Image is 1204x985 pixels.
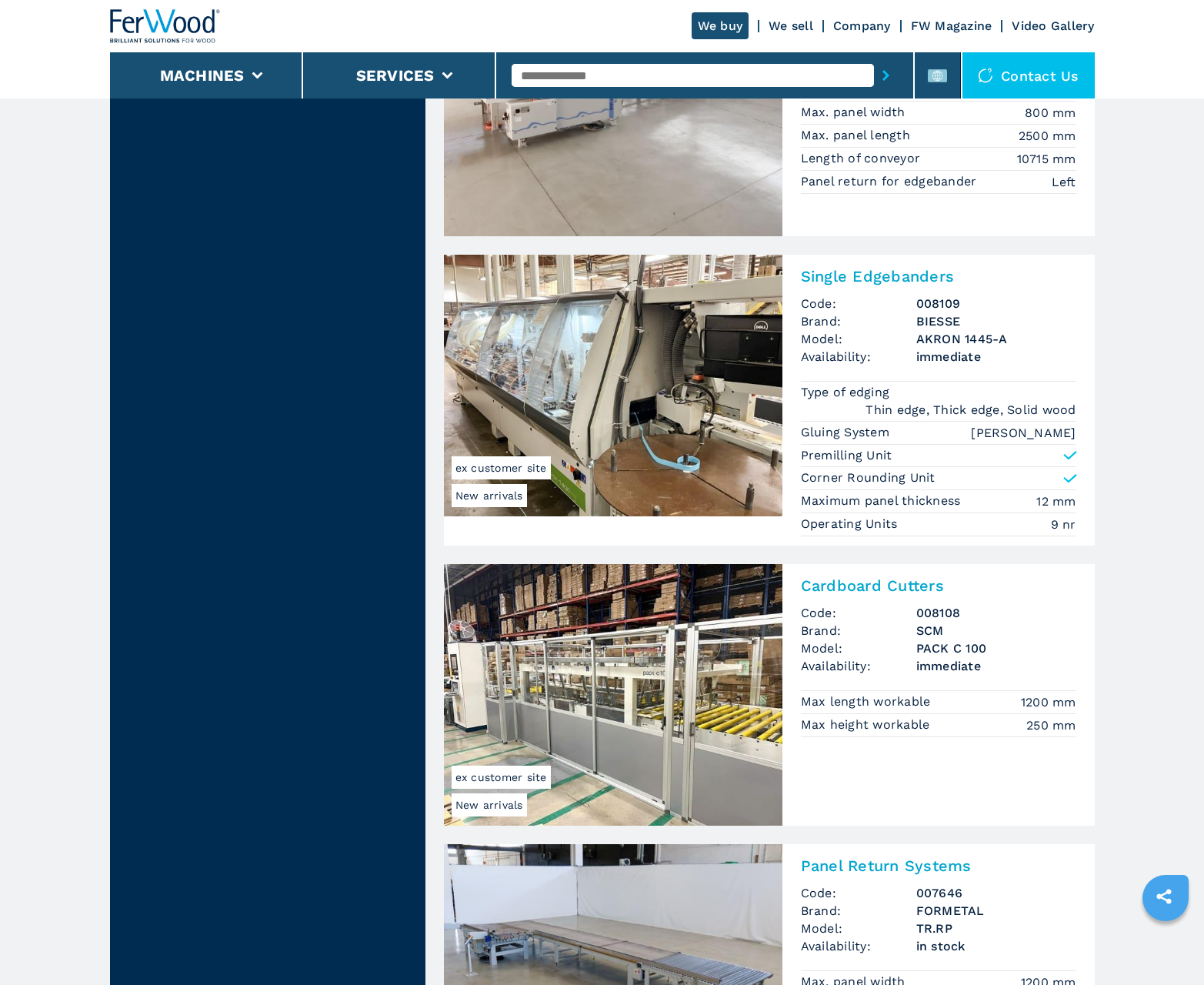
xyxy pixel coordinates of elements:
[444,564,782,826] img: Cardboard Cutters SCM PACK C 100
[916,604,1076,622] h3: 008108
[801,424,894,441] p: Gluing System
[452,484,527,507] span: New arrivals
[1051,516,1076,533] em: 9 nr
[801,920,916,937] span: Model:
[916,330,1076,348] h3: AKRON 1445-A
[110,9,221,43] img: Ferwood
[911,18,992,33] a: FW Magazine
[801,902,916,920] span: Brand:
[452,793,527,816] span: New arrivals
[801,604,916,622] span: Code:
[801,622,916,639] span: Brand:
[971,424,1076,442] em: [PERSON_NAME]
[916,348,1076,366] span: immediate
[801,150,925,167] p: Length of conveyor
[916,937,1076,955] span: in stock
[444,564,1095,826] a: Cardboard Cutters SCM PACK C 100New arrivalsex customer siteCardboard CuttersCode:008108Brand:SCM...
[1021,693,1076,711] em: 1200 mm
[833,18,891,33] a: Company
[916,884,1076,902] h3: 007646
[444,255,1095,546] a: Single Edgebanders BIESSE AKRON 1445-ANew arrivalsex customer siteSingle EdgebandersCode:008109Br...
[801,173,981,190] p: Panel return for edgebander
[801,884,916,902] span: Code:
[916,312,1076,330] h3: BIESSE
[962,52,1095,98] div: Contact us
[801,267,1076,285] h2: Single Edgebanders
[1025,104,1076,122] em: 800 mm
[1017,150,1076,168] em: 10715 mm
[916,639,1076,657] h3: PACK C 100
[801,856,1076,875] h2: Panel Return Systems
[160,66,245,85] button: Machines
[801,516,902,533] p: Operating Units
[1012,18,1094,33] a: Video Gallery
[692,12,749,39] a: We buy
[801,469,936,486] p: Corner Rounding Unit
[978,68,993,83] img: Contact us
[874,58,898,93] button: submit-button
[1026,716,1076,734] em: 250 mm
[769,18,813,33] a: We sell
[801,492,965,509] p: Maximum panel thickness
[1019,127,1076,145] em: 2500 mm
[1139,916,1192,973] iframe: Chat
[801,657,916,675] span: Availability:
[1052,173,1076,191] em: Left
[801,716,934,733] p: Max height workable
[801,330,916,348] span: Model:
[444,255,782,516] img: Single Edgebanders BIESSE AKRON 1445-A
[916,657,1076,675] span: immediate
[1145,877,1183,916] a: sharethis
[801,127,915,144] p: Max. panel length
[801,348,916,366] span: Availability:
[916,920,1076,937] h3: TR.RP
[865,401,1076,419] em: Thin edge, Thick edge, Solid wood
[801,295,916,312] span: Code:
[356,66,435,85] button: Services
[1036,492,1076,510] em: 12 mm
[801,447,892,464] p: Premilling Unit
[801,693,935,710] p: Max length workable
[801,312,916,330] span: Brand:
[452,766,551,789] span: ex customer site
[916,295,1076,312] h3: 008109
[801,384,894,401] p: Type of edging
[452,456,551,479] span: ex customer site
[916,622,1076,639] h3: SCM
[916,902,1076,920] h3: FORMETAL
[801,576,1076,595] h2: Cardboard Cutters
[801,937,916,955] span: Availability:
[801,639,916,657] span: Model:
[801,104,909,121] p: Max. panel width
